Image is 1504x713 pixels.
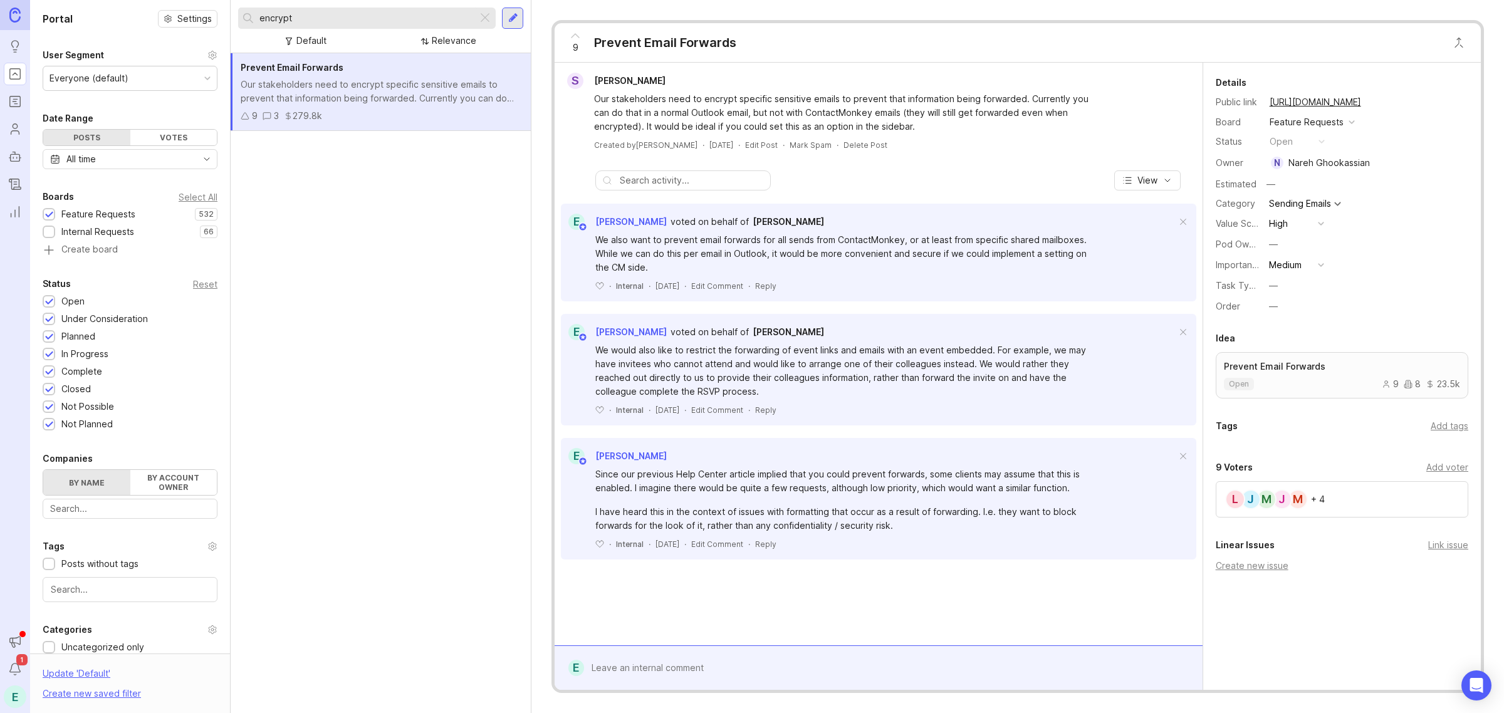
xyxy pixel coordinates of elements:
[43,539,65,554] div: Tags
[193,281,217,288] div: Reset
[1311,495,1325,504] div: + 4
[50,71,128,85] div: Everyone (default)
[432,34,476,48] div: Relevance
[1269,199,1331,208] div: Sending Emails
[43,130,130,145] div: Posts
[43,189,74,204] div: Boards
[1224,360,1460,373] p: Prevent Email Forwards
[594,92,1095,133] div: Our stakeholders need to encrypt specific sensitive emails to prevent that information being forw...
[61,417,113,431] div: Not Planned
[43,276,71,291] div: Status
[4,35,26,58] a: Ideas
[1428,538,1468,552] div: Link issue
[1269,258,1302,272] div: Medium
[1270,135,1293,148] div: open
[755,539,776,549] div: Reply
[66,152,96,166] div: All time
[578,457,588,466] img: member badge
[560,73,676,89] a: S[PERSON_NAME]
[609,281,611,291] div: ·
[1256,489,1277,509] div: M
[1288,489,1308,509] div: M
[595,326,667,337] span: [PERSON_NAME]
[4,658,26,680] button: Notifications
[748,281,750,291] div: ·
[748,405,750,415] div: ·
[1216,135,1260,148] div: Status
[755,405,776,415] div: Reply
[671,215,749,229] div: voted on behalf of
[649,281,650,291] div: ·
[1270,115,1344,129] div: Feature Requests
[4,630,26,653] button: Announcements
[578,333,588,342] img: member badge
[595,467,1097,495] div: Since our previous Help Center article implied that you could prevent forwards, some clients may ...
[595,216,667,227] span: [PERSON_NAME]
[1216,156,1260,170] div: Owner
[4,145,26,168] a: Autopilot
[1216,259,1263,270] label: Importance
[753,216,824,227] span: [PERSON_NAME]
[1263,176,1279,192] div: —
[43,687,141,700] div: Create new saved filter
[4,63,26,85] a: Portal
[1269,237,1278,251] div: —
[1404,380,1421,388] div: 8
[197,154,217,164] svg: toggle icon
[1216,331,1235,346] div: Idea
[649,539,650,549] div: ·
[748,539,750,549] div: ·
[561,448,667,464] a: E[PERSON_NAME]
[1216,180,1256,189] div: Estimated
[655,539,679,549] time: [DATE]
[4,173,26,195] a: Changelog
[745,140,778,150] div: Edit Post
[43,245,217,256] a: Create board
[1241,489,1261,509] div: J
[1216,280,1260,291] label: Task Type
[1225,489,1245,509] div: L
[649,405,650,415] div: ·
[595,343,1097,398] div: We would also like to restrict the forwarding of event links and emails with an event embedded. F...
[594,75,666,86] span: [PERSON_NAME]
[241,62,343,73] span: Prevent Email Forwards
[43,622,92,637] div: Categories
[4,685,26,708] button: E
[130,470,217,495] label: By account owner
[616,405,644,415] div: Internal
[241,78,521,105] div: Our stakeholders need to encrypt specific sensitive emails to prevent that information being forw...
[158,10,217,28] button: Settings
[609,539,611,549] div: ·
[43,48,104,63] div: User Segment
[1216,115,1260,129] div: Board
[1288,156,1370,170] div: Nareh Ghookassian
[252,109,258,123] div: 9
[61,347,108,361] div: In Progress
[595,505,1097,533] div: I have heard this in the context of issues with formatting that occur as a result of forwarding. ...
[4,118,26,140] a: Users
[4,200,26,223] a: Reporting
[609,405,611,415] div: ·
[177,13,212,25] span: Settings
[1216,538,1275,553] div: Linear Issues
[1446,30,1471,55] button: Close button
[561,214,667,230] a: E[PERSON_NAME]
[16,654,28,665] span: 1
[4,90,26,113] a: Roadmaps
[684,281,686,291] div: ·
[837,140,838,150] div: ·
[709,140,733,150] a: [DATE]
[620,174,764,187] input: Search activity...
[568,448,585,464] div: E
[231,53,531,131] a: Prevent Email ForwardsOur stakeholders need to encrypt specific sensitive emails to prevent that ...
[568,660,584,676] div: E
[274,109,279,123] div: 3
[61,557,138,571] div: Posts without tags
[43,470,130,495] label: By name
[1216,75,1246,90] div: Details
[594,140,697,150] div: Created by [PERSON_NAME]
[594,34,736,51] div: Prevent Email Forwards
[1229,379,1249,389] p: open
